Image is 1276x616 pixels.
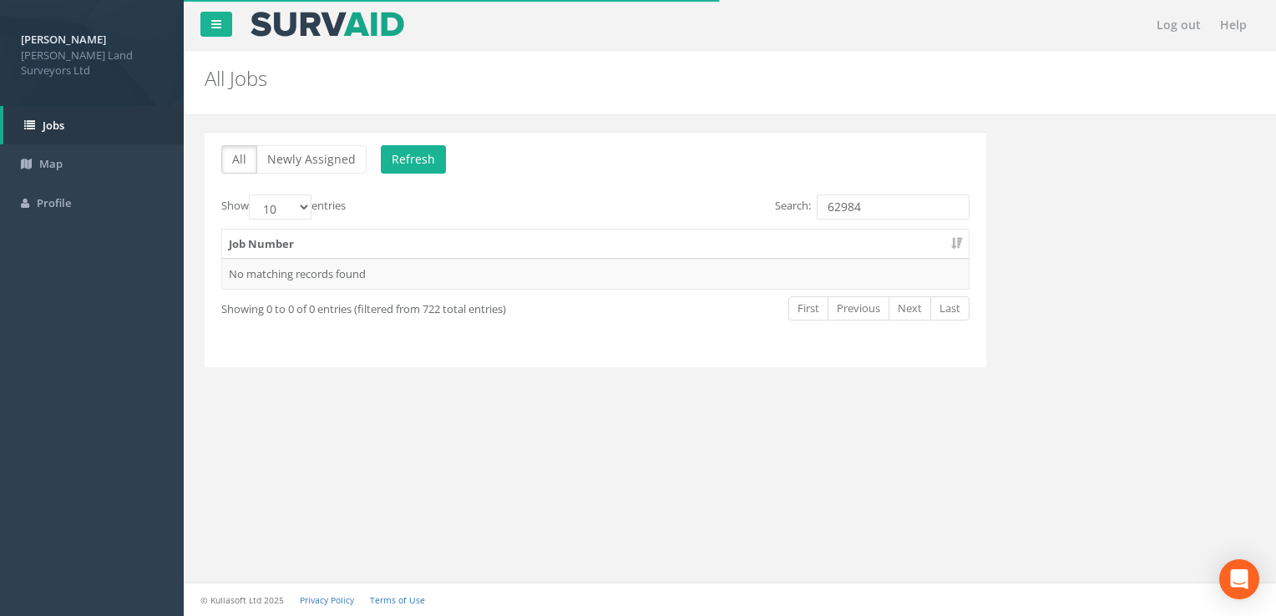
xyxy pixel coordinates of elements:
[300,594,354,606] a: Privacy Policy
[1219,559,1259,599] div: Open Intercom Messenger
[205,68,1076,89] h2: All Jobs
[256,145,367,174] button: Newly Assigned
[249,194,311,220] select: Showentries
[775,194,970,220] label: Search:
[222,259,969,289] td: No matching records found
[788,296,828,321] a: First
[3,106,184,145] a: Jobs
[37,195,71,210] span: Profile
[221,295,519,317] div: Showing 0 to 0 of 0 entries (filtered from 722 total entries)
[889,296,931,321] a: Next
[221,145,257,174] button: All
[828,296,889,321] a: Previous
[21,48,163,78] span: [PERSON_NAME] Land Surveyors Ltd
[817,194,970,220] input: Search:
[21,32,106,47] strong: [PERSON_NAME]
[39,156,63,171] span: Map
[222,230,969,260] th: Job Number: activate to sort column ascending
[930,296,970,321] a: Last
[381,145,446,174] button: Refresh
[43,118,64,133] span: Jobs
[370,594,425,606] a: Terms of Use
[21,28,163,78] a: [PERSON_NAME] [PERSON_NAME] Land Surveyors Ltd
[200,594,284,606] small: © Kullasoft Ltd 2025
[221,194,346,220] label: Show entries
